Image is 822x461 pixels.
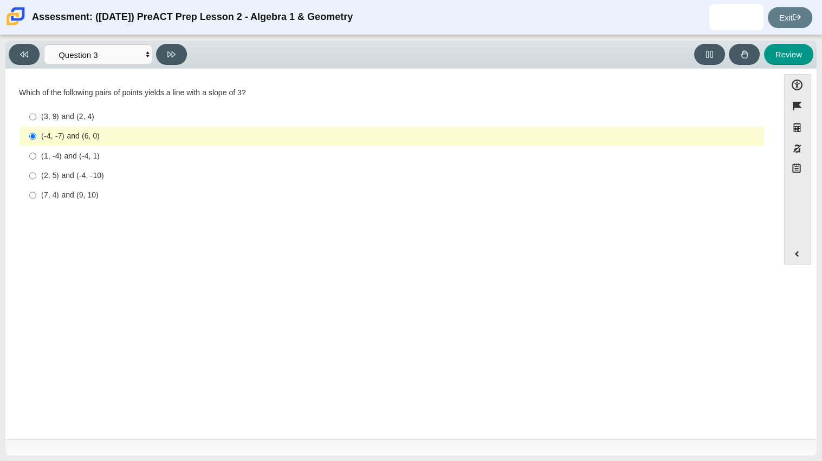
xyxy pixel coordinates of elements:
div: (-4, -7) and (6, 0) [41,131,760,142]
button: Flag item [784,95,811,116]
a: Carmen School of Science & Technology [4,20,27,29]
button: Graphing calculator [784,117,811,138]
div: (1, -4) and (-4, 1) [41,151,760,162]
a: Exit [768,7,812,28]
div: Assessment items [11,74,773,344]
button: Review [764,44,813,65]
button: Notepad [784,159,811,181]
img: Carmen School of Science & Technology [4,5,27,28]
button: Toggle response masking [784,138,811,159]
div: (7, 4) and (9, 10) [41,190,760,201]
button: Expand menu. Displays the button labels. [785,243,811,264]
div: Which of the following pairs of points yields a line with a slope of 3? [19,88,765,98]
div: (3, 9) and (2, 4) [41,111,760,122]
div: Assessment: ([DATE]) PreACT Prep Lesson 2 - Algebra 1 & Geometry [32,4,353,30]
img: sherlin.garcia-aya.LY3iEJ [728,9,745,26]
button: Open Accessibility Menu [784,74,811,95]
div: (2, 5) and (-4, -10) [41,170,760,181]
button: Raise Your Hand [729,44,760,65]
